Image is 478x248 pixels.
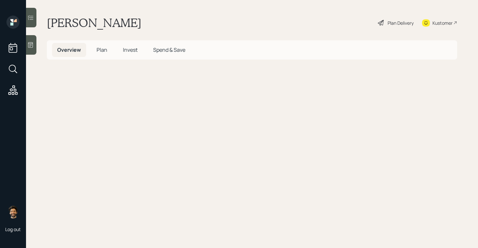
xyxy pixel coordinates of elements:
h1: [PERSON_NAME] [47,16,141,30]
span: Overview [57,46,81,53]
span: Spend & Save [153,46,185,53]
div: Log out [5,226,21,232]
span: Plan [97,46,107,53]
img: eric-schwartz-headshot.png [7,205,20,218]
div: Plan Delivery [388,20,414,26]
div: Kustomer [432,20,453,26]
span: Invest [123,46,138,53]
